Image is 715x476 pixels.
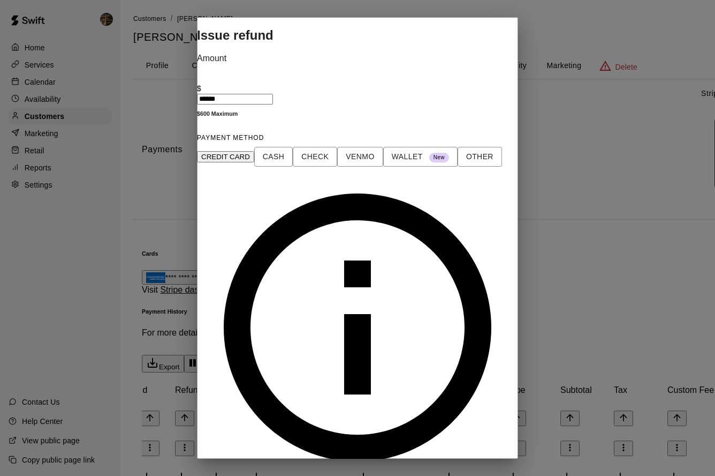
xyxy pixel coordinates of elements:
[201,153,250,161] span: CREDIT CARD
[429,153,449,162] span: New
[458,147,502,167] button: OTHER
[197,83,518,94] p: $
[293,147,337,167] button: CHECK
[197,28,518,43] h2: Issue refund
[337,147,383,167] button: VENMO
[263,150,285,163] span: CASH
[197,54,226,63] label: Amount
[301,150,329,163] span: CHECK
[392,150,449,163] span: WALLET
[254,147,293,167] button: CASH
[466,150,493,163] span: OTHER
[197,151,254,162] button: CREDIT CARD
[346,150,374,163] span: VENMO
[197,134,264,142] span: PAYMENT METHOD
[383,147,458,167] button: WALLET New
[197,110,518,117] p: $600 Maximum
